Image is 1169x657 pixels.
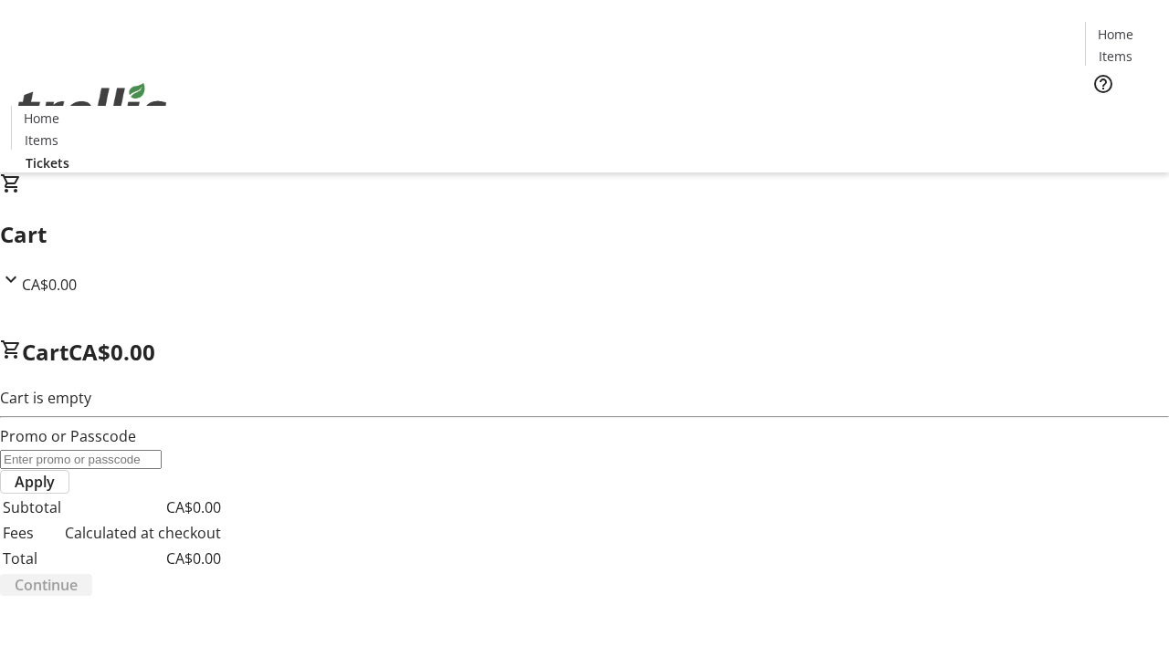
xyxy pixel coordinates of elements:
[11,63,174,154] img: Orient E2E Organization dJUYfn6gM1's Logo
[64,521,222,545] td: Calculated at checkout
[1099,47,1132,66] span: Items
[64,547,222,570] td: CA$0.00
[1086,25,1144,44] a: Home
[25,130,58,150] span: Items
[2,495,62,519] td: Subtotal
[1086,47,1144,66] a: Items
[12,109,70,128] a: Home
[1098,25,1133,44] span: Home
[15,471,55,493] span: Apply
[2,521,62,545] td: Fees
[24,109,59,128] span: Home
[64,495,222,519] td: CA$0.00
[1100,106,1143,125] span: Tickets
[12,130,70,150] a: Items
[1085,66,1122,102] button: Help
[11,153,84,172] a: Tickets
[26,153,69,172] span: Tickets
[2,547,62,570] td: Total
[22,275,77,295] span: CA$0.00
[1085,106,1158,125] a: Tickets
[68,337,155,367] span: CA$0.00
